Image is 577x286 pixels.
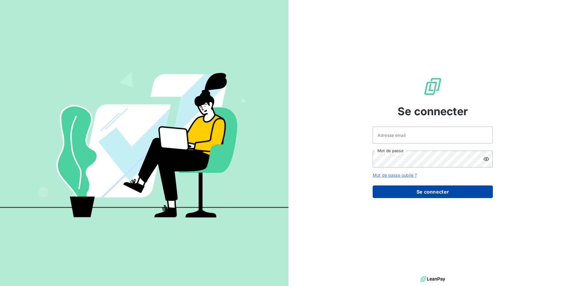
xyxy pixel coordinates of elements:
[373,185,493,198] button: Se connecter
[420,275,445,284] img: logo
[398,103,468,119] span: Se connecter
[373,127,493,143] input: placeholder
[423,77,442,96] img: Logo LeanPay
[373,173,417,178] a: Mot de passe oublié ?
